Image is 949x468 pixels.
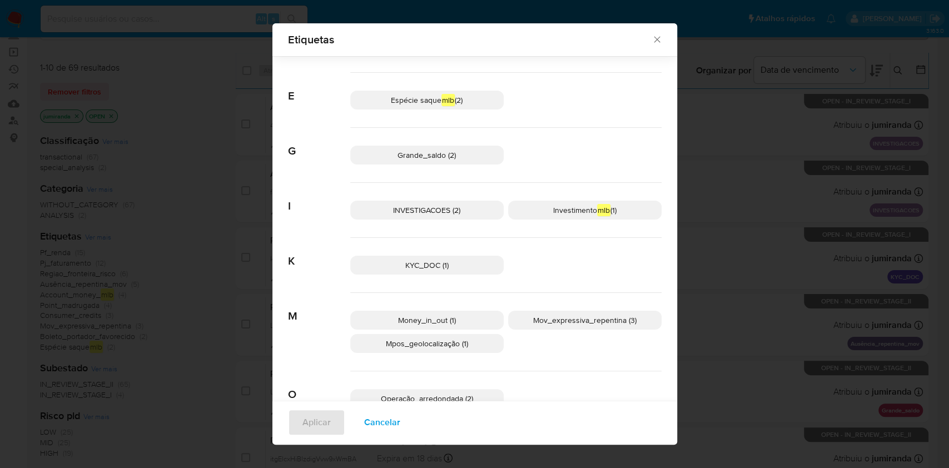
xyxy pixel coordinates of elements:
[350,334,504,353] div: Mpos_geolocalização (1)
[288,371,350,401] span: O
[393,205,460,216] span: INVESTIGACOES (2)
[350,201,504,220] div: INVESTIGACOES (2)
[553,204,617,216] span: Investimento (1)
[288,34,652,45] span: Etiquetas
[350,91,504,109] div: Espécie saquemlb(2)
[508,201,662,220] div: Investimentomlb(1)
[398,315,456,326] span: Money_in_out (1)
[652,34,662,44] button: Fechar
[533,315,637,326] span: Mov_expressiva_repentina (3)
[288,293,350,323] span: M
[441,94,455,106] em: mlb
[405,260,449,271] span: KYC_DOC (1)
[508,311,662,330] div: Mov_expressiva_repentina (3)
[350,409,415,436] button: Cancelar
[350,146,504,165] div: Grande_saldo (2)
[350,256,504,275] div: KYC_DOC (1)
[288,73,350,103] span: E
[350,389,504,408] div: Operação_arredondada (2)
[398,150,456,161] span: Grande_saldo (2)
[597,204,610,216] em: mlb
[391,94,463,106] span: Espécie saque (2)
[288,238,350,268] span: K
[288,183,350,213] span: I
[381,393,473,404] span: Operação_arredondada (2)
[350,311,504,330] div: Money_in_out (1)
[288,128,350,158] span: G
[386,338,468,349] span: Mpos_geolocalização (1)
[364,410,400,435] span: Cancelar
